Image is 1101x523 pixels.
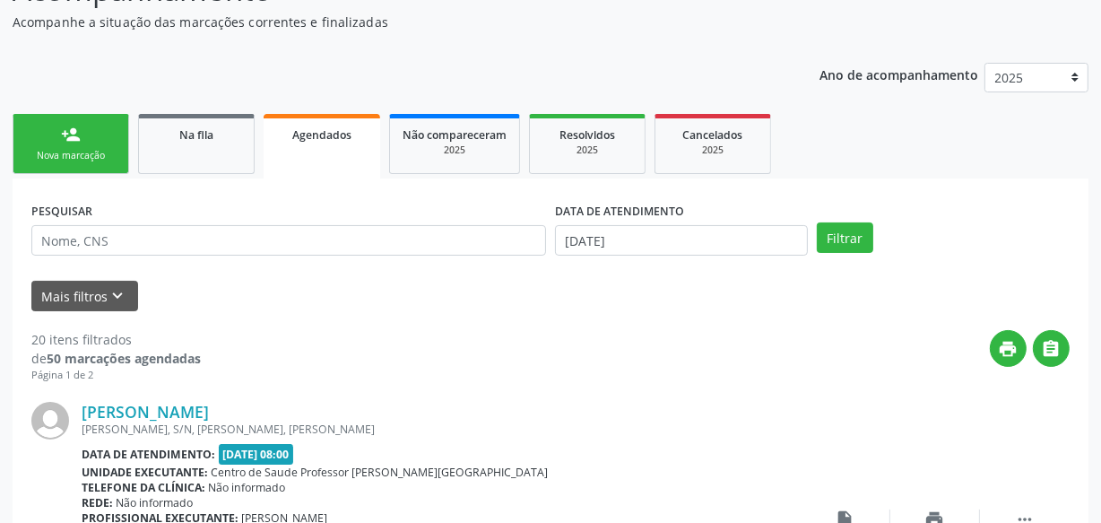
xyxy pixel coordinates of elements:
[555,225,808,256] input: Selecione um intervalo
[82,465,208,480] b: Unidade executante:
[209,480,286,495] span: Não informado
[403,144,507,157] div: 2025
[82,422,801,437] div: [PERSON_NAME], S/N, [PERSON_NAME], [PERSON_NAME]
[31,281,138,312] button: Mais filtroskeyboard_arrow_down
[668,144,758,157] div: 2025
[31,330,201,349] div: 20 itens filtrados
[559,127,615,143] span: Resolvidos
[1042,339,1062,359] i: 
[82,480,205,495] b: Telefone da clínica:
[31,225,546,256] input: Nome, CNS
[82,447,215,462] b: Data de atendimento:
[31,368,201,383] div: Página 1 de 2
[219,444,294,465] span: [DATE] 08:00
[403,127,507,143] span: Não compareceram
[212,465,549,480] span: Centro de Saude Professor [PERSON_NAME][GEOGRAPHIC_DATA]
[542,144,632,157] div: 2025
[1033,330,1070,367] button: 
[82,402,209,422] a: [PERSON_NAME]
[26,149,116,162] div: Nova marcação
[31,197,92,225] label: PESQUISAR
[999,339,1019,359] i: print
[683,127,743,143] span: Cancelados
[108,286,128,306] i: keyboard_arrow_down
[61,125,81,144] div: person_add
[292,127,351,143] span: Agendados
[990,330,1027,367] button: print
[13,13,766,31] p: Acompanhe a situação das marcações correntes e finalizadas
[117,495,194,510] span: Não informado
[819,63,978,85] p: Ano de acompanhamento
[82,495,113,510] b: Rede:
[179,127,213,143] span: Na fila
[817,222,873,253] button: Filtrar
[31,402,69,440] img: img
[31,349,201,368] div: de
[47,350,201,367] strong: 50 marcações agendadas
[555,197,684,225] label: DATA DE ATENDIMENTO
